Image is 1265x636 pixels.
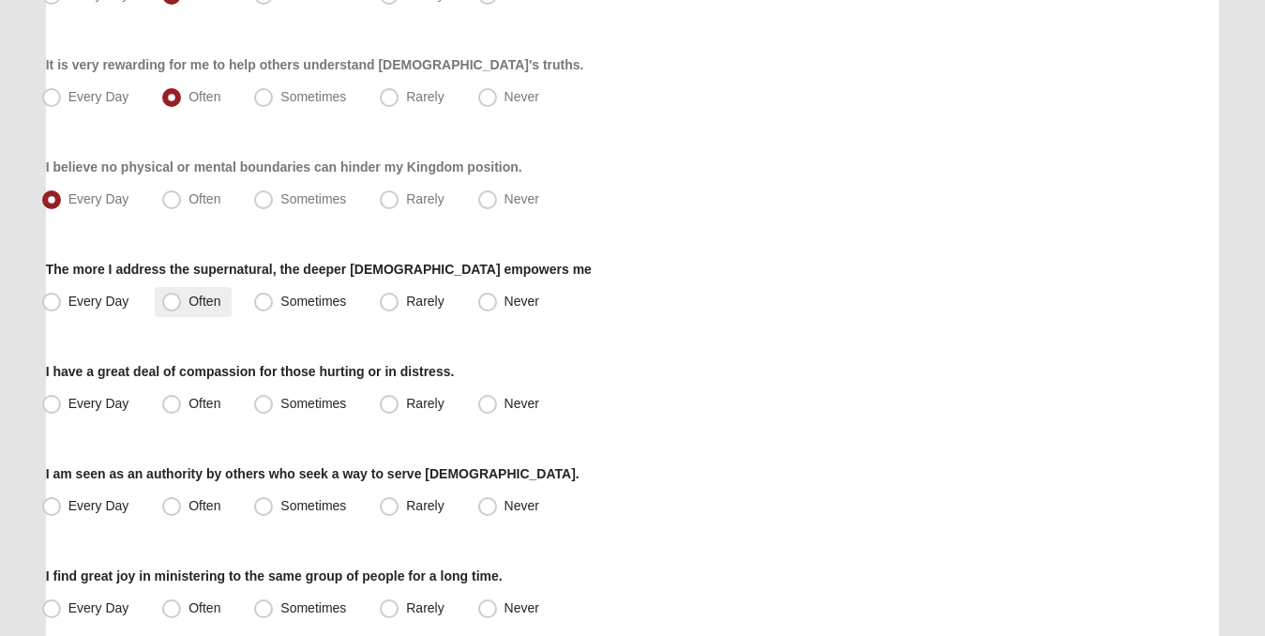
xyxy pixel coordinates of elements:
label: I am seen as an authority by others who seek a way to serve [DEMOGRAPHIC_DATA]. [46,464,580,483]
span: Every Day [68,600,129,615]
span: Never [504,89,539,104]
span: Sometimes [280,191,346,206]
span: Never [504,600,539,615]
span: Sometimes [280,89,346,104]
span: Every Day [68,191,129,206]
span: Never [504,294,539,309]
span: Rarely [406,294,444,309]
span: Often [188,396,220,411]
span: Often [188,89,220,104]
span: Every Day [68,498,129,513]
label: I believe no physical or mental boundaries can hinder my Kingdom position. [46,158,522,176]
span: Every Day [68,396,129,411]
span: Sometimes [280,396,346,411]
label: I find great joy in ministering to the same group of people for a long time. [46,567,503,585]
span: Often [188,191,220,206]
span: Rarely [406,191,444,206]
span: Every Day [68,294,129,309]
span: Rarely [406,498,444,513]
label: I have a great deal of compassion for those hurting or in distress. [46,362,455,381]
span: Never [504,498,539,513]
span: Rarely [406,600,444,615]
span: Never [504,396,539,411]
span: Often [188,498,220,513]
span: Rarely [406,89,444,104]
span: Sometimes [280,600,346,615]
span: Sometimes [280,498,346,513]
span: Sometimes [280,294,346,309]
label: The more I address the supernatural, the deeper [DEMOGRAPHIC_DATA] empowers me [46,260,592,279]
label: It is very rewarding for me to help others understand [DEMOGRAPHIC_DATA]'s truths. [46,55,584,74]
span: Rarely [406,396,444,411]
span: Often [188,294,220,309]
span: Often [188,600,220,615]
span: Every Day [68,89,129,104]
span: Never [504,191,539,206]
